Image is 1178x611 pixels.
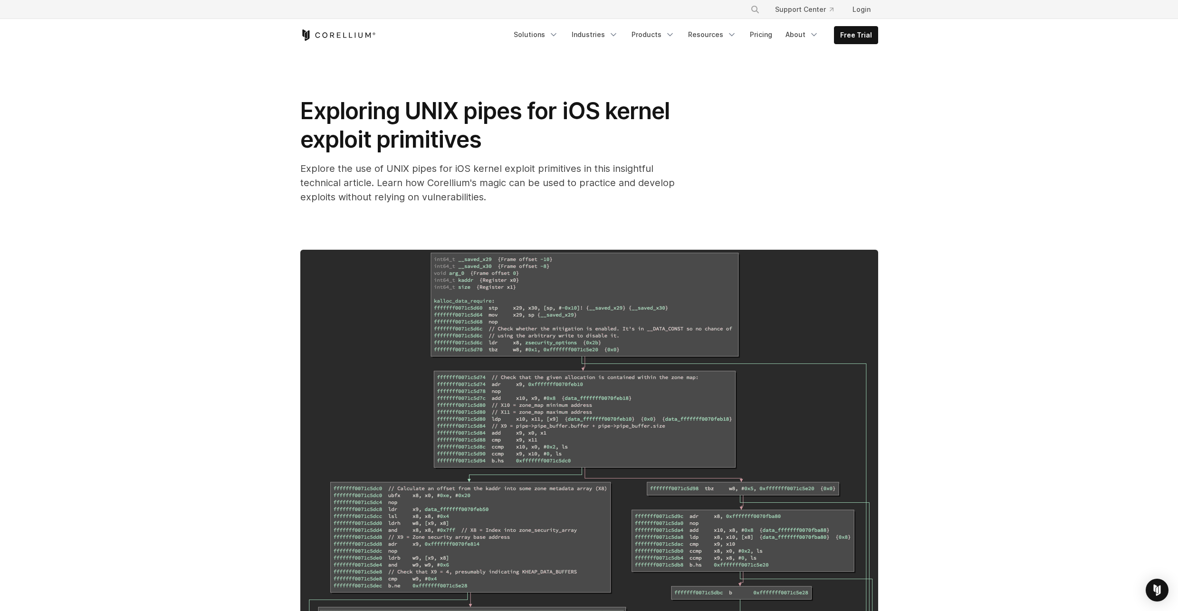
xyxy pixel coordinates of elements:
[1146,579,1168,602] div: Open Intercom Messenger
[780,26,824,43] a: About
[744,26,778,43] a: Pricing
[626,26,680,43] a: Products
[682,26,742,43] a: Resources
[845,1,878,18] a: Login
[566,26,624,43] a: Industries
[747,1,764,18] button: Search
[508,26,878,44] div: Navigation Menu
[300,29,376,41] a: Corellium Home
[739,1,878,18] div: Navigation Menu
[508,26,564,43] a: Solutions
[300,97,670,153] span: Exploring UNIX pipes for iOS kernel exploit primitives
[834,27,878,44] a: Free Trial
[767,1,841,18] a: Support Center
[300,163,675,203] span: Explore the use of UNIX pipes for iOS kernel exploit primitives in this insightful technical arti...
